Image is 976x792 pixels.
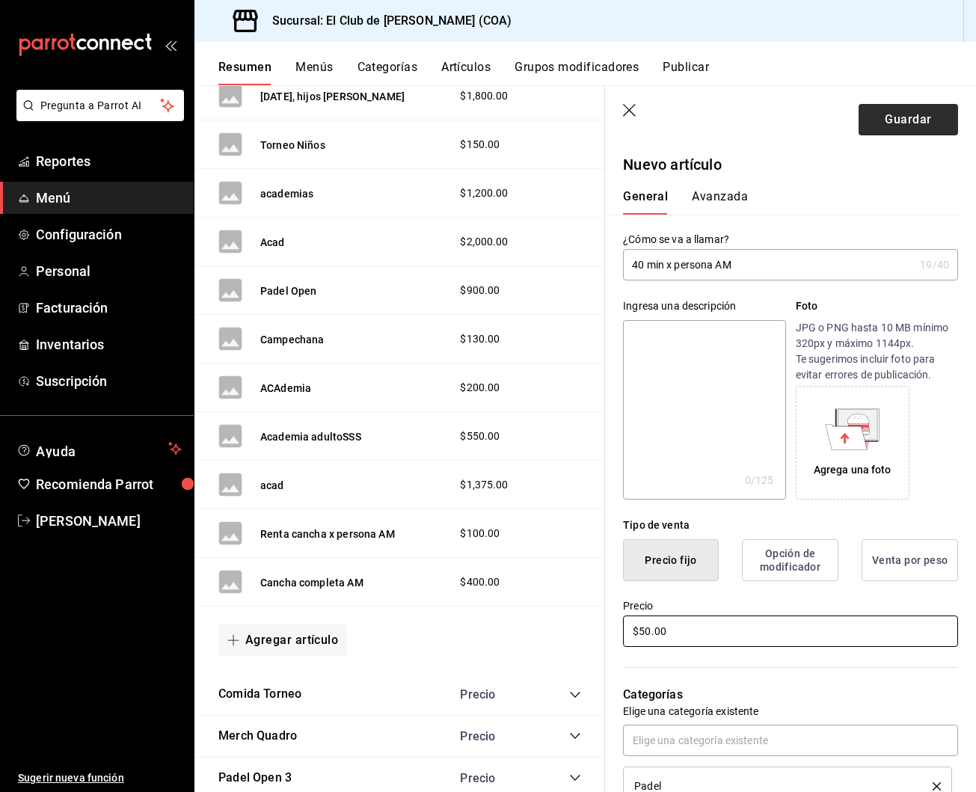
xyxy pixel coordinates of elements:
span: Personal [36,261,182,281]
p: Categorías [623,686,958,704]
button: Cancha completa AM [260,575,363,590]
button: Acad [260,235,285,250]
span: Suscripción [36,371,182,391]
a: Pregunta a Parrot AI [10,108,184,124]
span: Reportes [36,151,182,171]
button: Menús [295,60,333,85]
span: $100.00 [460,526,500,541]
button: Comida Torneo [218,686,301,703]
p: JPG o PNG hasta 10 MB mínimo 320px y máximo 1144px. Te sugerimos incluir foto para evitar errores... [796,320,958,383]
span: Menú [36,188,182,208]
button: collapse-category-row [569,772,581,784]
p: Foto [796,298,958,314]
span: [PERSON_NAME] [36,511,182,531]
span: Sugerir nueva función [18,770,182,786]
input: $0.00 [623,616,958,647]
div: Precio [445,729,541,743]
label: Precio [623,601,958,611]
div: 19 /40 [920,257,949,272]
span: $2,000.00 [460,234,508,250]
button: Renta cancha x persona AM [260,527,395,541]
span: Pregunta a Parrot AI [40,98,161,114]
span: $900.00 [460,283,500,298]
button: Campechana [260,332,325,347]
div: 0 /125 [745,473,774,488]
span: Facturación [36,298,182,318]
button: Publicar [663,60,709,85]
button: delete [922,782,941,791]
p: Nuevo artículo [623,153,958,176]
button: collapse-category-row [569,689,581,701]
div: Ingresa una descripción [623,298,785,314]
div: Precio [445,771,541,785]
button: ACAdemia [260,381,311,396]
button: Resumen [218,60,271,85]
div: Tipo de venta [623,518,958,533]
button: Padel Open [260,283,317,298]
div: Agrega una foto [799,390,906,496]
div: navigation tabs [623,189,940,215]
button: Academia adultoSSS [260,429,361,444]
div: Precio [445,687,541,702]
span: $1,800.00 [460,88,508,104]
span: $550.00 [460,429,500,444]
div: navigation tabs [218,60,976,85]
span: Recomienda Parrot [36,474,182,494]
h3: Sucursal: El Club de [PERSON_NAME] (COA) [260,12,512,30]
span: $400.00 [460,574,500,590]
button: acad [260,478,284,493]
span: Ayuda [36,440,162,458]
button: Guardar [859,104,958,135]
button: Padel Open 3 [218,770,292,787]
span: $150.00 [460,137,500,153]
button: open_drawer_menu [165,39,177,51]
input: Elige una categoría existente [623,725,958,756]
button: Opción de modificador [742,539,838,581]
button: Artículos [441,60,491,85]
button: [DATE], hijos [PERSON_NAME] [260,89,405,104]
button: academias [260,186,313,201]
button: Agregar artículo [218,624,347,656]
button: General [623,189,668,215]
button: Torneo Niños [260,138,325,153]
label: ¿Cómo se va a llamar? [623,234,958,245]
span: Padel [634,781,661,791]
button: Grupos modificadores [515,60,639,85]
button: Pregunta a Parrot AI [16,90,184,121]
span: Configuración [36,224,182,245]
span: $130.00 [460,331,500,347]
p: Elige una categoría existente [623,704,958,719]
span: $1,200.00 [460,185,508,201]
button: collapse-category-row [569,730,581,742]
span: $1,375.00 [460,477,508,493]
span: Inventarios [36,334,182,354]
span: $200.00 [460,380,500,396]
div: Agrega una foto [814,462,891,478]
button: Merch Quadro [218,728,297,745]
button: Categorías [357,60,418,85]
button: Avanzada [692,189,748,215]
button: Precio fijo [623,539,719,581]
button: Venta por peso [862,539,958,581]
